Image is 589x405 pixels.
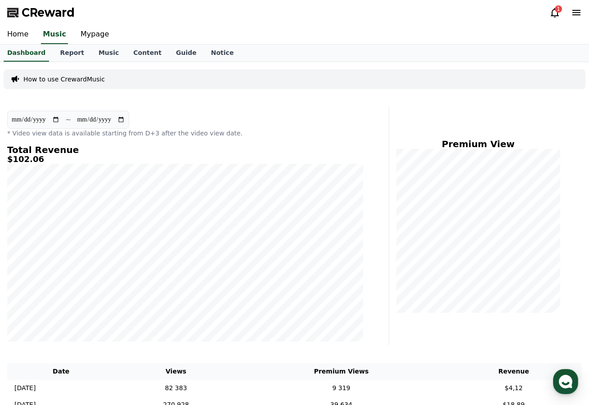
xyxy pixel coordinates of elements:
a: Report [53,45,91,62]
th: Date [7,363,115,380]
th: Views [115,363,237,380]
a: Mypage [73,25,116,44]
a: 1 [549,7,560,18]
a: Dashboard [4,45,49,62]
a: Notice [204,45,241,62]
a: Content [126,45,169,62]
p: [DATE] [14,383,36,393]
div: 1 [555,5,562,13]
td: $4,12 [445,380,582,396]
a: CReward [7,5,75,20]
a: How to use CrewardMusic [23,75,105,84]
a: Guide [169,45,204,62]
h4: Premium View [396,139,560,149]
a: Music [41,25,68,44]
th: Revenue [445,363,582,380]
h5: $102.06 [7,155,364,164]
td: 82 383 [115,380,237,396]
p: ~ [65,114,71,125]
h4: Total Revenue [7,145,364,155]
td: 9 319 [237,380,446,396]
span: CReward [22,5,75,20]
th: Premium Views [237,363,446,380]
a: Music [91,45,126,62]
p: * Video view data is available starting from D+3 after the video view date. [7,129,364,138]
